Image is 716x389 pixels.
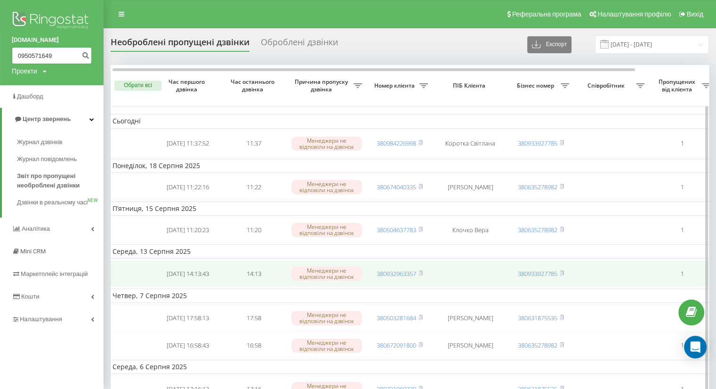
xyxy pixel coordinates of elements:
[28,75,172,90] button: Clip a selection (Select text first)
[649,130,715,157] td: 1
[649,305,715,331] td: 1
[17,134,104,151] a: Журнал дзвінків
[261,37,338,52] div: Оброблені дзвінки
[28,60,172,75] button: Clip a bookmark
[24,328,170,338] div: Destination
[649,218,715,243] td: 1
[17,168,104,194] a: Звіт про пропущені необроблені дзвінки
[24,41,176,60] input: Untitled
[221,333,287,358] td: 16:58
[20,316,62,323] span: Налаштування
[518,139,557,147] a: 380933927785
[162,78,213,93] span: Час першого дзвінка
[12,47,92,64] input: Пошук за номером
[43,94,73,101] span: Clip a block
[441,82,500,89] span: ПІБ Клієнта
[433,218,508,243] td: Клочко Вера
[23,115,71,122] span: Центр звернень
[291,78,354,93] span: Причина пропуску дзвінка
[291,311,362,325] div: Менеджери не відповіли на дзвінок
[17,198,88,207] span: Дзвінки в реальному часі
[579,82,636,89] span: Співробітник
[28,105,172,120] button: Clip a screenshot
[221,260,287,287] td: 14:13
[17,171,99,190] span: Звіт про пропущені необроблені дзвінки
[513,82,561,89] span: Бізнес номер
[155,175,221,200] td: [DATE] 11:22:16
[291,180,362,194] div: Менеджери не відповіли на дзвінок
[17,194,104,211] a: Дзвінки в реальному часіNEW
[17,154,77,164] span: Журнал повідомлень
[17,151,104,168] a: Журнал повідомлень
[433,175,508,200] td: [PERSON_NAME]
[377,183,416,191] a: 380674040335
[518,314,557,322] a: 380631875535
[45,13,62,20] span: xTiles
[371,82,419,89] span: Номер клієнта
[433,333,508,358] td: [PERSON_NAME]
[221,305,287,331] td: 17:58
[433,130,508,157] td: Коротка Світлана
[43,79,126,86] span: Clip a selection (Select text first)
[684,336,707,358] div: Open Intercom Messenger
[155,218,221,243] td: [DATE] 11:20:23
[20,248,46,255] span: Mini CRM
[291,267,362,281] div: Менеджери не відповіли на дзвінок
[221,218,287,243] td: 11:20
[649,333,715,358] td: 1
[43,109,86,116] span: Clip a screenshot
[221,130,287,157] td: 11:37
[512,10,581,18] span: Реферальна програма
[291,339,362,353] div: Менеджери не відповіли на дзвінок
[39,340,70,351] span: Inbox Panel
[155,333,221,358] td: [DATE] 16:58:43
[22,225,50,232] span: Аналiтика
[518,269,557,278] a: 380933927785
[377,226,416,234] a: 380504637783
[518,341,557,349] a: 380635278982
[291,223,362,237] div: Менеджери не відповіли на дзвінок
[12,35,92,45] a: [DOMAIN_NAME]
[155,130,221,157] td: [DATE] 11:37:52
[597,10,671,18] span: Налаштування профілю
[111,37,249,52] div: Необроблені пропущені дзвінки
[377,341,416,349] a: 380672091800
[518,226,557,234] a: 380635278982
[17,93,43,100] span: Дашборд
[12,9,92,33] img: Ringostat logo
[17,138,62,147] span: Журнал дзвінків
[155,260,221,287] td: [DATE] 14:13:43
[43,64,85,71] span: Clip a bookmark
[21,270,88,277] span: Маркетплейс інтеграцій
[377,269,416,278] a: 380932963357
[221,175,287,200] td: 11:22
[21,293,39,300] span: Кошти
[114,133,165,144] span: Clear all and close
[433,305,508,331] td: [PERSON_NAME]
[12,66,37,76] div: Проекти
[28,90,172,105] button: Clip a block
[228,78,279,93] span: Час останнього дзвінка
[114,81,161,91] button: Обрати всі
[518,183,557,191] a: 380635278982
[649,260,715,287] td: 1
[377,139,416,147] a: 380984226998
[2,108,104,130] a: Центр звернень
[649,175,715,200] td: 1
[687,10,703,18] span: Вихід
[377,314,416,322] a: 380503281684
[654,78,702,93] span: Пропущених від клієнта
[527,36,571,53] button: Експорт
[155,305,221,331] td: [DATE] 17:58:13
[291,137,362,151] div: Менеджери не відповіли на дзвінок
